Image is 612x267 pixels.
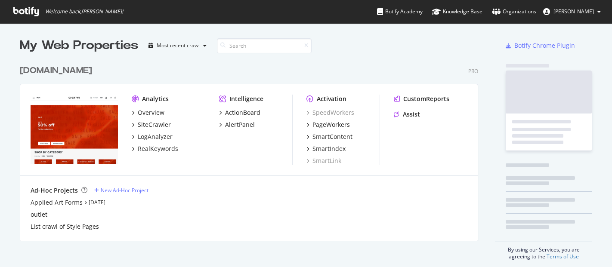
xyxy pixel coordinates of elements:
[138,144,178,153] div: RealKeywords
[142,95,169,103] div: Analytics
[138,108,164,117] div: Overview
[432,7,482,16] div: Knowledge Base
[317,95,346,103] div: Activation
[514,41,575,50] div: Botify Chrome Plugin
[20,54,485,241] div: grid
[312,144,346,153] div: SmartIndex
[20,37,138,54] div: My Web Properties
[89,199,105,206] a: [DATE]
[138,132,173,141] div: LogAnalyzer
[132,132,173,141] a: LogAnalyzer
[306,120,350,129] a: PageWorkers
[20,64,92,77] div: [DOMAIN_NAME]
[306,157,341,165] a: SmartLink
[138,120,171,129] div: SiteCrawler
[219,108,260,117] a: ActionBoard
[132,144,178,153] a: RealKeywords
[217,38,312,53] input: Search
[145,39,210,52] button: Most recent crawl
[403,95,449,103] div: CustomReports
[101,187,148,194] div: New Ad-Hoc Project
[31,95,118,164] img: www.g-star.com
[306,144,346,153] a: SmartIndex
[225,108,260,117] div: ActionBoard
[492,7,536,16] div: Organizations
[31,198,83,207] a: Applied Art Forms
[547,253,579,260] a: Terms of Use
[394,110,420,119] a: Assist
[553,8,594,15] span: Nadine Kraegeloh
[31,210,47,219] a: outlet
[20,64,96,77] a: [DOMAIN_NAME]
[403,110,420,119] div: Assist
[225,120,255,129] div: AlertPanel
[306,108,354,117] a: SpeedWorkers
[219,120,255,129] a: AlertPanel
[132,120,171,129] a: SiteCrawler
[495,242,592,260] div: By using our Services, you are agreeing to the
[312,120,350,129] div: PageWorkers
[306,132,352,141] a: SmartContent
[394,95,449,103] a: CustomReports
[377,7,423,16] div: Botify Academy
[468,68,478,75] div: Pro
[312,132,352,141] div: SmartContent
[31,222,99,231] a: List crawl of Style Pages
[229,95,263,103] div: Intelligence
[157,43,200,48] div: Most recent crawl
[506,41,575,50] a: Botify Chrome Plugin
[132,108,164,117] a: Overview
[45,8,123,15] span: Welcome back, [PERSON_NAME] !
[94,187,148,194] a: New Ad-Hoc Project
[536,5,608,18] button: [PERSON_NAME]
[31,186,78,195] div: Ad-Hoc Projects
